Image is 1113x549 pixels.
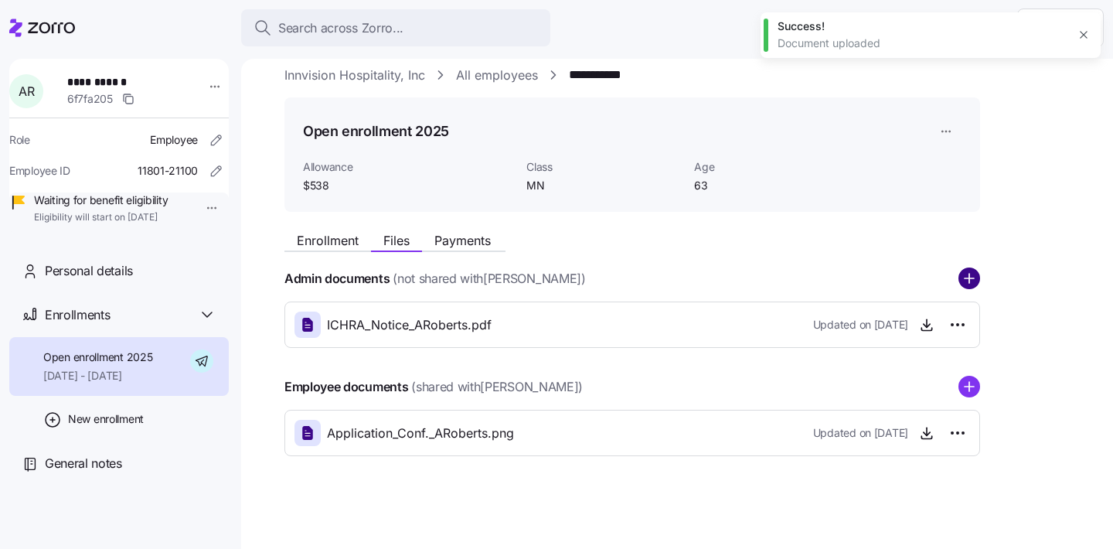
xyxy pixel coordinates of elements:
span: Open enrollment 2025 [43,350,152,365]
span: Personal details [45,261,133,281]
button: Search across Zorro... [241,9,550,46]
span: Search across Zorro... [278,19,403,38]
svg: add icon [958,268,980,289]
span: 11801-21100 [138,163,198,179]
span: Age [694,159,849,175]
span: [DATE] - [DATE] [43,368,152,384]
a: Innvision Hospitality, Inc [284,66,425,85]
h1: Open enrollment 2025 [303,121,449,141]
span: Application_Conf._ARoberts.png [327,424,514,443]
a: All employees [456,66,538,85]
span: Updated on [DATE] [813,317,908,332]
span: Enrollments [45,305,110,325]
div: Document uploaded [778,36,1067,51]
span: (not shared with [PERSON_NAME] ) [393,269,585,288]
div: Success! [778,19,1067,34]
h4: Employee documents [284,378,408,396]
span: Waiting for benefit eligibility [34,193,168,208]
span: (shared with [PERSON_NAME] ) [411,377,583,397]
span: Employee [150,132,198,148]
span: Employee ID [9,163,70,179]
span: A R [19,85,34,97]
span: 63 [694,178,849,193]
span: Files [383,234,410,247]
svg: add icon [958,376,980,397]
span: Enrollment [297,234,359,247]
span: Eligibility will start on [DATE] [34,211,168,224]
span: New enrollment [68,411,144,427]
span: Allowance [303,159,514,175]
span: General notes [45,454,122,473]
h4: Admin documents [284,270,390,288]
span: Role [9,132,30,148]
span: MN [526,178,682,193]
span: Class [526,159,682,175]
span: Payments [434,234,491,247]
span: ICHRA_Notice_ARoberts.pdf [327,315,492,335]
span: $538 [303,178,514,193]
span: Updated on [DATE] [813,425,908,441]
span: 6f7fa205 [67,91,113,107]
